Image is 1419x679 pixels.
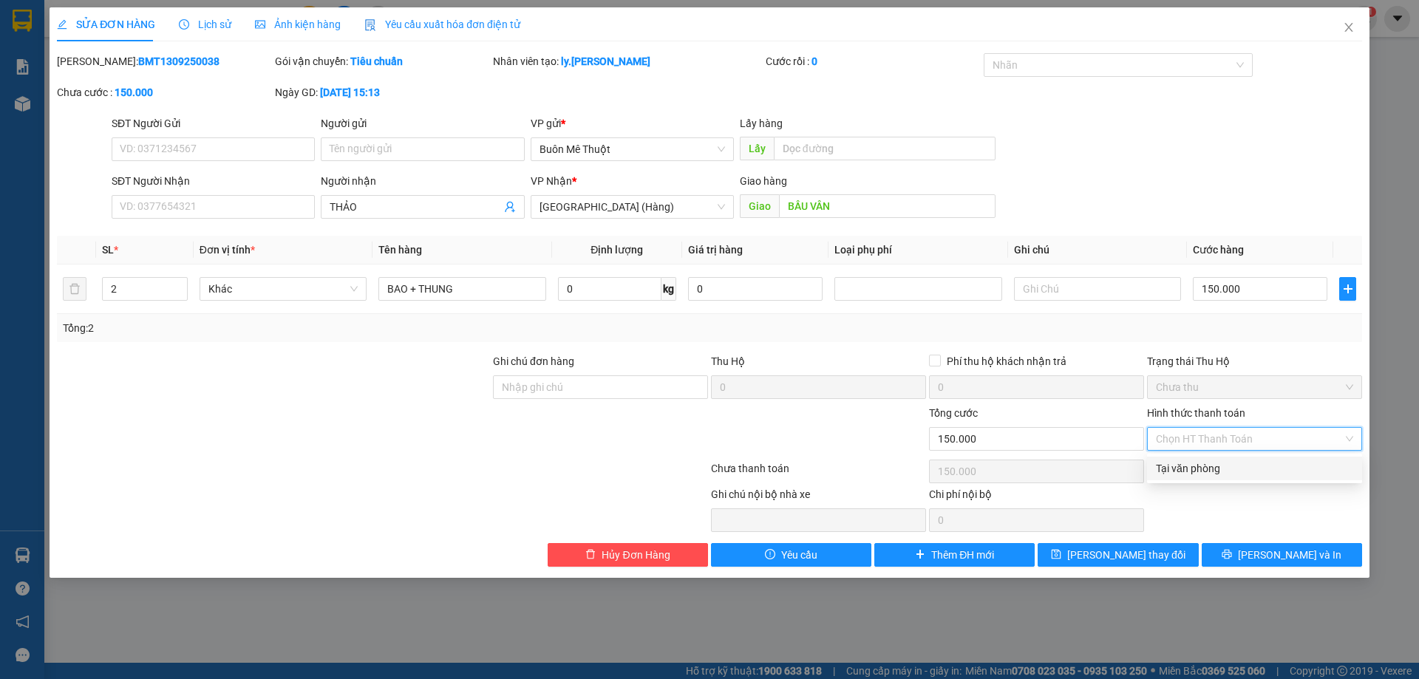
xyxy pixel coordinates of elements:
b: ly.[PERSON_NAME] [561,55,650,67]
button: plus [1339,277,1355,301]
span: Buôn Mê Thuột [540,138,725,160]
span: Cước hàng [1193,244,1244,256]
input: Ghi chú đơn hàng [493,375,708,399]
div: Nhân viên tạo: [493,53,763,69]
span: Lấy [740,137,774,160]
b: BMT1309250038 [138,55,220,67]
span: Thu Hộ [711,355,745,367]
span: user-add [504,201,516,213]
input: VD: Bàn, Ghế [378,277,545,301]
div: SĐT Người Gửi [112,115,315,132]
span: clock-circle [179,19,189,30]
div: Ghi chú nội bộ nhà xe [711,486,926,508]
button: delete [63,277,86,301]
th: Ghi chú [1008,236,1187,265]
div: [PERSON_NAME]: [57,53,272,69]
div: Tổng: 2 [63,320,548,336]
th: Loại phụ phí [828,236,1007,265]
button: save[PERSON_NAME] thay đổi [1038,543,1198,567]
span: delete [585,549,596,561]
span: Thêm ĐH mới [931,547,994,563]
div: Tại văn phòng [1156,460,1353,477]
div: Chưa thanh toán [709,460,928,486]
span: kg [661,277,676,301]
span: exclamation-circle [765,549,775,561]
span: Đà Nẵng (Hàng) [540,196,725,218]
div: Gói vận chuyển: [275,53,490,69]
button: Close [1328,7,1369,49]
li: [GEOGRAPHIC_DATA] [7,7,214,87]
span: Giao [740,194,779,218]
b: Tiêu chuẩn [350,55,403,67]
img: logo.jpg [7,7,59,59]
li: VP [GEOGRAPHIC_DATA] (Hàng) [102,104,197,153]
button: printer[PERSON_NAME] và In [1202,543,1362,567]
span: Yêu cầu [781,547,817,563]
button: exclamation-circleYêu cầu [711,543,871,567]
span: plus [915,549,925,561]
span: [PERSON_NAME] thay đổi [1067,547,1185,563]
div: Cước rồi : [766,53,981,69]
input: Dọc đường [779,194,996,218]
span: Lịch sử [179,18,231,30]
b: 150.000 [115,86,153,98]
span: Tổng cước [929,407,978,419]
input: Dọc đường [774,137,996,160]
span: Tên hàng [378,244,422,256]
span: printer [1222,549,1232,561]
span: SỬA ĐƠN HÀNG [57,18,155,30]
span: Ảnh kiện hàng [255,18,341,30]
span: Khác [208,278,358,300]
span: Lấy hàng [740,117,783,129]
span: VP Nhận [531,175,572,187]
span: Định lượng [591,244,643,256]
div: Người gửi [321,115,524,132]
div: Chi phí nội bộ [929,486,1144,508]
span: Chọn HT Thanh Toán [1156,428,1353,450]
label: Hình thức thanh toán [1147,407,1245,419]
li: VP Buôn Mê Thuột [7,104,102,120]
span: Giao hàng [740,175,787,187]
span: Giá trị hàng [688,244,743,256]
span: save [1051,549,1061,561]
span: [PERSON_NAME] và In [1238,547,1341,563]
div: VP gửi [531,115,734,132]
span: SL [102,244,114,256]
b: [DATE] 15:13 [320,86,380,98]
span: close [1343,21,1355,33]
div: Chưa cước : [57,84,272,100]
span: picture [255,19,265,30]
span: Phí thu hộ khách nhận trả [941,353,1072,369]
span: Chưa thu [1156,376,1353,398]
span: Yêu cầu xuất hóa đơn điện tử [364,18,520,30]
img: icon [364,19,376,31]
span: Hủy Đơn Hàng [602,547,670,563]
input: Ghi Chú [1014,277,1181,301]
span: plus [1340,283,1355,295]
div: Người nhận [321,173,524,189]
button: plusThêm ĐH mới [874,543,1035,567]
span: Đơn vị tính [200,244,255,256]
div: Trạng thái Thu Hộ [1147,353,1362,369]
button: deleteHủy Đơn Hàng [548,543,708,567]
span: edit [57,19,67,30]
div: SĐT Người Nhận [112,173,315,189]
b: 0 [811,55,817,67]
label: Ghi chú đơn hàng [493,355,574,367]
div: Ngày GD: [275,84,490,100]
